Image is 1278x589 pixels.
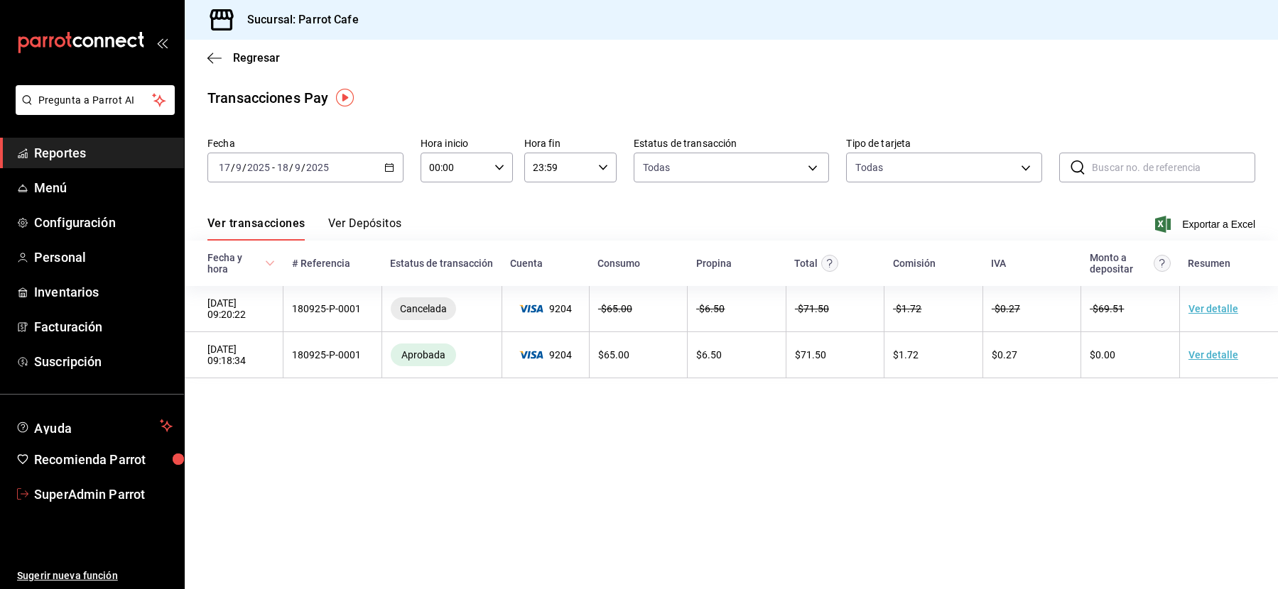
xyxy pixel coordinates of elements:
[242,162,247,173] span: /
[207,252,262,275] div: Fecha y hora
[1090,252,1151,275] div: Monto a depositar
[991,258,1006,269] div: IVA
[301,162,305,173] span: /
[10,103,175,118] a: Pregunta a Parrot AI
[328,216,402,241] button: Ver Depósitos
[292,258,350,269] div: # Referencia
[1154,255,1171,272] svg: Este es el monto resultante del total pagado menos comisión e IVA. Esta será la parte que se depo...
[821,255,838,272] svg: Este monto equivale al total pagado por el comensal antes de aplicar Comisión e IVA.
[34,417,154,434] span: Ayuda
[207,51,280,65] button: Regresar
[524,138,617,148] label: Hora fin
[233,51,280,65] span: Regresar
[511,349,580,360] span: 9204
[289,162,293,173] span: /
[794,258,818,269] div: Total
[846,138,1042,148] label: Tipo de tarjeta
[38,93,153,108] span: Pregunta a Parrot AI
[893,258,936,269] div: Comisión
[795,349,826,360] span: $ 71.50
[390,258,493,269] div: Estatus de transacción
[510,258,543,269] div: Cuenta
[421,138,513,148] label: Hora inicio
[34,450,173,469] span: Recomienda Parrot
[207,87,328,109] div: Transacciones Pay
[283,332,382,378] td: 180925-P-0001
[696,303,725,314] span: - $ 6.50
[696,349,722,360] span: $ 6.50
[992,303,1020,314] span: - $ 0.27
[1092,153,1255,182] input: Buscar no. de referencia
[795,303,829,314] span: - $ 71.50
[247,162,271,173] input: ----
[34,485,173,504] span: SuperAdmin Parrot
[634,138,830,148] label: Estatus de transacción
[1188,258,1230,269] div: Resumen
[236,11,359,28] h3: Sucursal: Parrot Cafe
[396,349,451,360] span: Aprobada
[272,162,275,173] span: -
[185,332,283,378] td: [DATE] 09:18:34
[283,286,382,332] td: 180925-P-0001
[391,297,456,320] div: Transacciones canceladas por un usuario desde la terminal o el punto de venta. El monto total se ...
[34,213,173,232] span: Configuración
[597,258,640,269] div: Consumo
[696,258,732,269] div: Propina
[207,138,404,148] label: Fecha
[511,303,580,314] span: 9204
[207,216,402,241] div: navigation tabs
[391,343,456,366] div: Transacciones cobradas de manera exitosa.
[34,352,173,371] span: Suscripción
[231,162,235,173] span: /
[336,89,354,106] img: Tooltip marker
[893,303,921,314] span: - $ 1.72
[992,349,1017,360] span: $ 0.27
[893,349,919,360] span: $ 1.72
[276,162,289,173] input: --
[34,248,173,267] span: Personal
[207,252,275,275] span: Fecha y hora
[34,178,173,197] span: Menú
[156,37,168,48] button: open_drawer_menu
[598,303,632,314] span: - $ 65.00
[305,162,330,173] input: ----
[1090,303,1124,314] span: - $ 69.51
[855,160,883,175] div: Todas
[34,282,173,302] span: Inventarios
[34,143,173,163] span: Reportes
[16,85,175,115] button: Pregunta a Parrot AI
[1188,303,1238,314] a: Ver detalle
[34,317,173,336] span: Facturación
[207,216,305,241] button: Ver transacciones
[643,160,671,175] span: Todas
[294,162,301,173] input: --
[598,349,629,360] span: $ 65.00
[17,568,173,583] span: Sugerir nueva función
[1188,349,1238,360] a: Ver detalle
[185,286,283,332] td: [DATE] 09:20:22
[235,162,242,173] input: --
[1081,332,1180,378] td: $0.00
[394,303,453,314] span: Cancelada
[1158,216,1255,233] button: Exportar a Excel
[218,162,231,173] input: --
